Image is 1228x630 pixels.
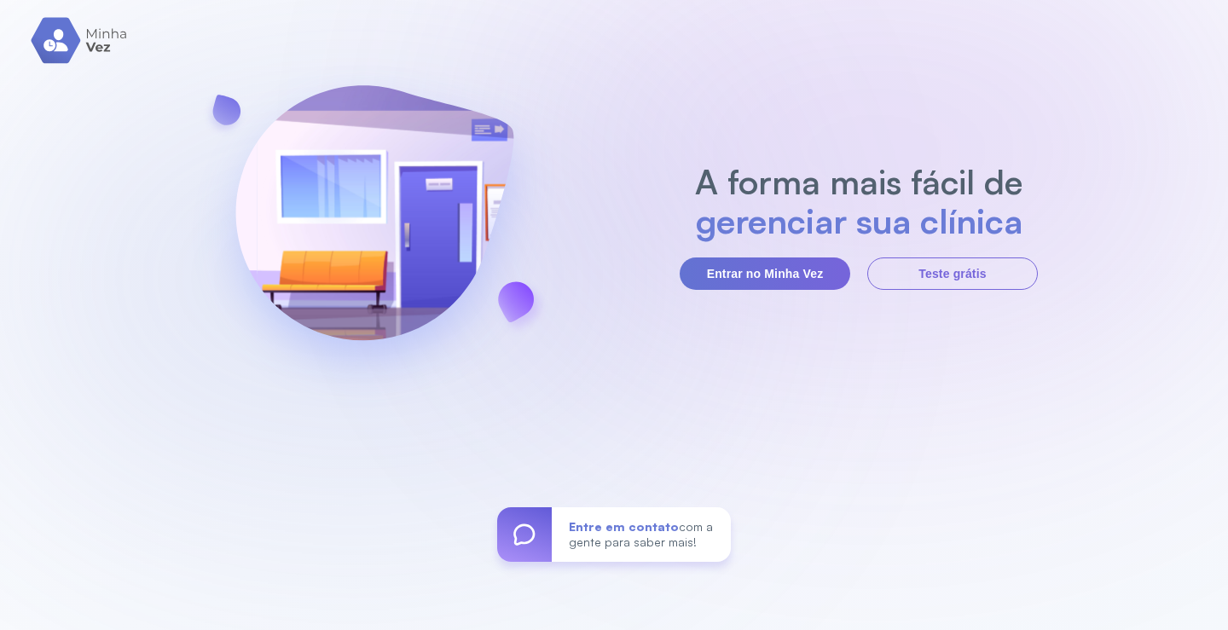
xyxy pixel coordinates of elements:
[686,201,1032,240] h2: gerenciar sua clínica
[497,507,731,562] a: Entre em contatocom a gente para saber mais!
[686,162,1032,201] h2: A forma mais fácil de
[552,507,731,562] div: com a gente para saber mais!
[867,257,1038,290] button: Teste grátis
[31,17,129,64] img: logo.svg
[680,257,850,290] button: Entrar no Minha Vez
[569,519,679,534] span: Entre em contato
[190,40,559,411] img: banner-login.svg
